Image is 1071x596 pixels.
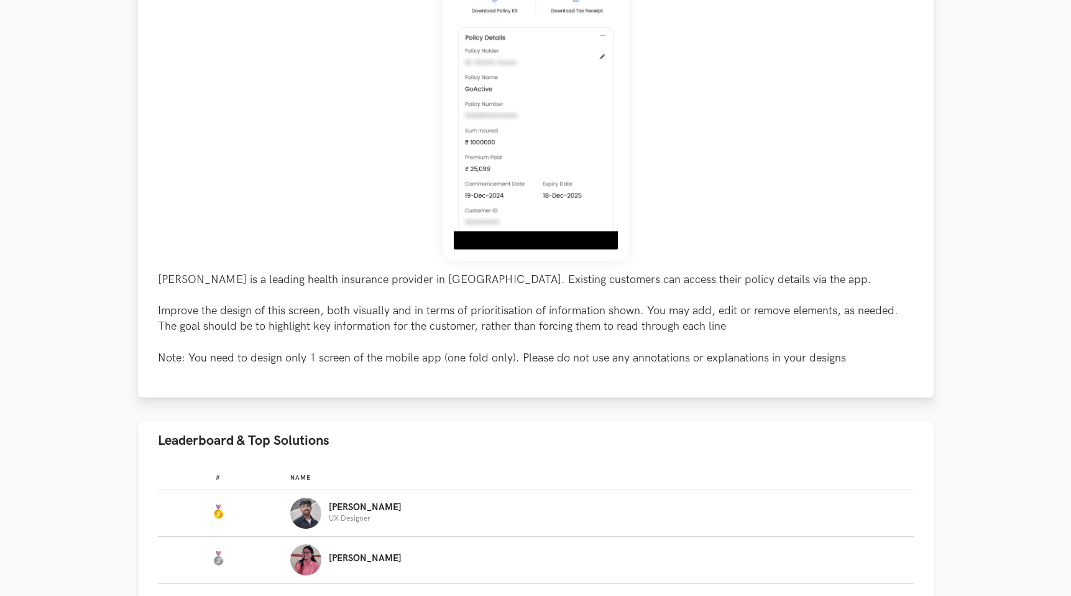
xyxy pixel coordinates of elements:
img: Gold Medal [211,505,226,519]
table: Leaderboard [158,464,914,584]
span: # [216,474,221,482]
span: Leaderboard & Top Solutions [158,432,329,449]
img: Profile photo [290,544,321,575]
p: UX Designer [329,515,402,523]
p: [PERSON_NAME] [329,554,402,564]
button: Leaderboard & Top Solutions [138,421,934,460]
span: Name [290,474,311,482]
img: Silver Medal [211,551,226,566]
p: [PERSON_NAME] [329,503,402,513]
img: Profile photo [290,498,321,529]
p: [PERSON_NAME] is a leading health insurance provider in [GEOGRAPHIC_DATA]. Existing customers can... [158,272,914,366]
